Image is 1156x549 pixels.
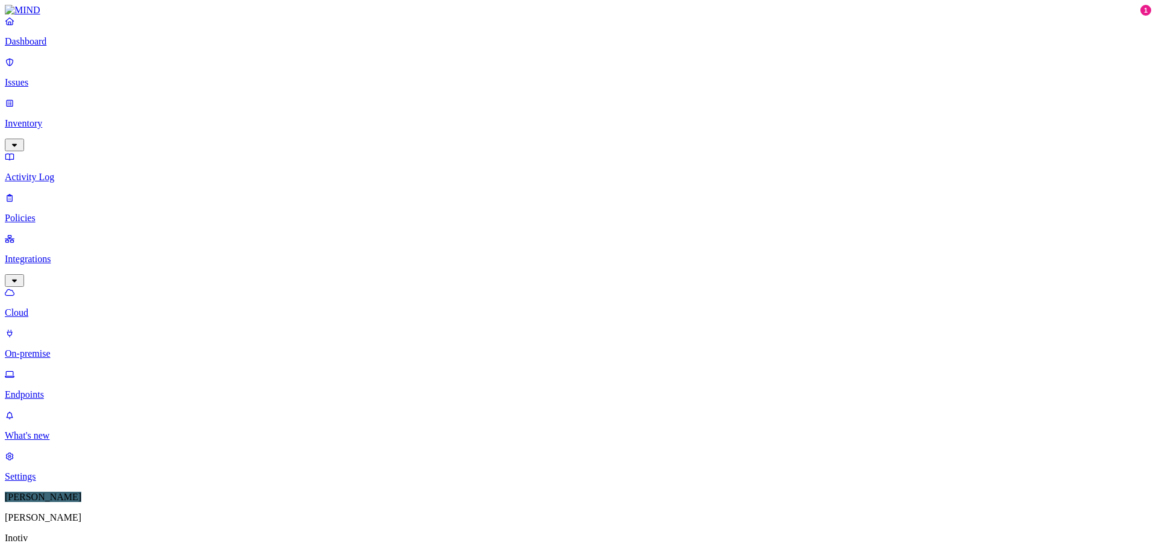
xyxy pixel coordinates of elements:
[5,307,1151,318] p: Cloud
[5,533,1151,544] p: Inotiv
[5,348,1151,359] p: On-premise
[5,5,40,16] img: MIND
[5,512,1151,523] p: [PERSON_NAME]
[5,254,1151,265] p: Integrations
[5,77,1151,88] p: Issues
[5,287,1151,318] a: Cloud
[5,430,1151,441] p: What's new
[5,151,1151,183] a: Activity Log
[1140,5,1151,16] div: 1
[5,192,1151,224] a: Policies
[5,389,1151,400] p: Endpoints
[5,118,1151,129] p: Inventory
[5,98,1151,149] a: Inventory
[5,471,1151,482] p: Settings
[5,213,1151,224] p: Policies
[5,492,81,502] span: [PERSON_NAME]
[5,57,1151,88] a: Issues
[5,5,1151,16] a: MIND
[5,36,1151,47] p: Dashboard
[5,328,1151,359] a: On-premise
[5,233,1151,285] a: Integrations
[5,451,1151,482] a: Settings
[5,369,1151,400] a: Endpoints
[5,172,1151,183] p: Activity Log
[5,16,1151,47] a: Dashboard
[5,410,1151,441] a: What's new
